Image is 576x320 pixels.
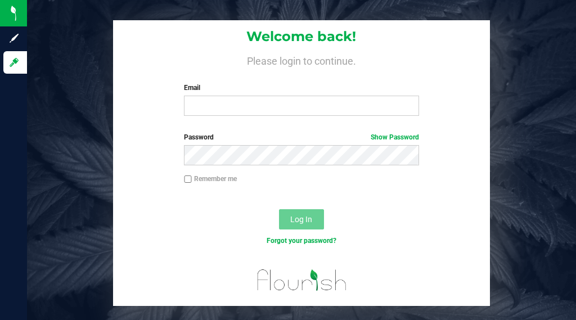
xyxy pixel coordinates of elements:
[184,175,192,183] input: Remember me
[184,174,237,184] label: Remember me
[279,209,324,229] button: Log In
[113,29,490,44] h1: Welcome back!
[113,53,490,67] h4: Please login to continue.
[184,83,418,93] label: Email
[371,133,419,141] a: Show Password
[8,33,20,44] inline-svg: Sign up
[254,258,349,299] img: flourish_logo.png
[267,237,336,245] a: Forgot your password?
[184,133,214,141] span: Password
[290,215,312,224] span: Log In
[8,57,20,68] inline-svg: Log in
